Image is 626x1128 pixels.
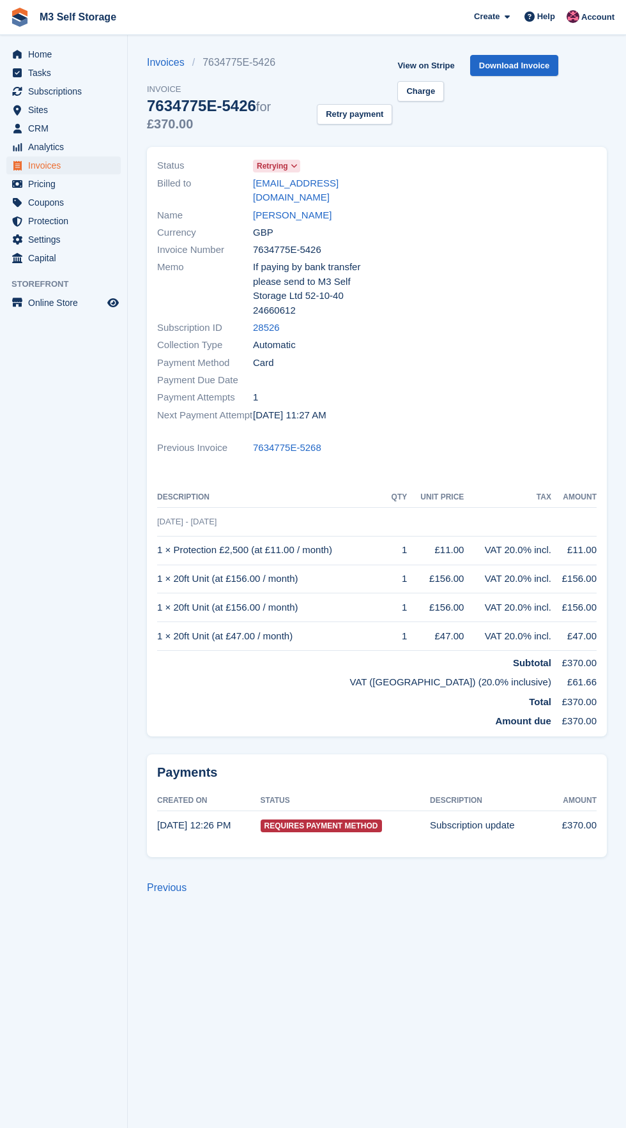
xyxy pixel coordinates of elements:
span: Pricing [28,175,105,193]
span: Status [157,158,253,173]
span: Create [474,10,500,23]
div: VAT 20.0% incl. [464,572,551,586]
span: Help [537,10,555,23]
th: Created On [157,791,261,811]
a: View on Stripe [392,55,459,76]
a: menu [6,194,121,211]
th: Description [157,487,386,508]
td: £370.00 [551,690,597,710]
span: Retrying [257,160,288,172]
strong: Amount due [495,715,551,726]
img: stora-icon-8386f47178a22dfd0bd8f6a31ec36ba5ce8667c1dd55bd0f319d3a0aa187defe.svg [10,8,29,27]
a: Previous [147,882,187,893]
strong: Subtotal [513,657,551,668]
a: 7634775E-5268 [253,441,321,455]
td: £370.00 [551,709,597,729]
nav: breadcrumbs [147,55,392,70]
a: menu [6,119,121,137]
span: Coupons [28,194,105,211]
th: QTY [386,487,407,508]
th: Amount [551,487,597,508]
a: menu [6,175,121,193]
a: menu [6,156,121,174]
td: £156.00 [551,565,597,593]
span: Payment Due Date [157,373,253,388]
span: Analytics [28,138,105,156]
span: Next Payment Attempt [157,408,253,423]
span: Requires Payment Method [261,819,382,832]
div: VAT 20.0% incl. [464,543,551,558]
span: for [256,100,271,114]
div: VAT 20.0% incl. [464,629,551,644]
strong: Total [529,696,551,707]
td: 1 × 20ft Unit (at £47.00 / month) [157,622,386,651]
a: Retrying [253,158,300,173]
span: Invoice [147,83,392,96]
span: If paying by bank transfer please send to M3 Self Storage Ltd 52-10-40 24660612 [253,260,369,317]
a: [EMAIL_ADDRESS][DOMAIN_NAME] [253,176,369,205]
a: menu [6,212,121,230]
a: menu [6,82,121,100]
span: Tasks [28,64,105,82]
span: Capital [28,249,105,267]
span: Account [581,11,615,24]
td: 1 [386,565,407,593]
span: 1 [253,390,258,405]
a: menu [6,45,121,63]
time: 2025-08-13 11:26:58 UTC [157,819,231,830]
td: 1 [386,593,407,622]
a: 28526 [253,321,280,335]
td: £156.00 [407,593,464,622]
span: Protection [28,212,105,230]
td: VAT ([GEOGRAPHIC_DATA]) (20.0% inclusive) [157,670,551,690]
span: GBP [253,225,273,240]
td: 1 × Protection £2,500 (at £11.00 / month) [157,536,386,565]
th: Unit Price [407,487,464,508]
span: £370.00 [147,117,193,131]
td: 1 [386,622,407,651]
button: Retry payment [317,104,392,125]
td: £370.00 [551,650,597,670]
th: Description [430,791,548,811]
td: £47.00 [551,622,597,651]
span: Online Store [28,294,105,312]
span: [DATE] - [DATE] [157,517,217,526]
td: 1 [386,536,407,565]
a: menu [6,101,121,119]
span: CRM [28,119,105,137]
a: M3 Self Storage [34,6,121,27]
td: £61.66 [551,670,597,690]
span: Settings [28,231,105,248]
a: Preview store [105,295,121,310]
span: Invoices [28,156,105,174]
span: Currency [157,225,253,240]
span: Previous Invoice [157,441,253,455]
a: menu [6,294,121,312]
a: menu [6,138,121,156]
a: menu [6,231,121,248]
span: Automatic [253,338,296,353]
span: Sites [28,101,105,119]
span: Subscriptions [28,82,105,100]
span: Storefront [11,278,127,291]
td: 1 × 20ft Unit (at £156.00 / month) [157,565,386,593]
div: 7634775E-5426 [147,97,312,132]
td: £47.00 [407,622,464,651]
span: Card [253,356,274,370]
span: Memo [157,260,253,317]
time: 2025-08-14 10:27:01 UTC [253,408,326,423]
span: Invoice Number [157,243,253,257]
a: Download Invoice [470,55,559,76]
td: Subscription update [430,811,548,839]
td: 1 × 20ft Unit (at £156.00 / month) [157,593,386,622]
span: Billed to [157,176,253,205]
h2: Payments [157,765,597,781]
td: £370.00 [548,811,597,839]
a: Invoices [147,55,192,70]
span: Subscription ID [157,321,253,335]
a: menu [6,64,121,82]
span: Home [28,45,105,63]
div: VAT 20.0% incl. [464,600,551,615]
span: Payment Attempts [157,390,253,405]
span: Collection Type [157,338,253,353]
